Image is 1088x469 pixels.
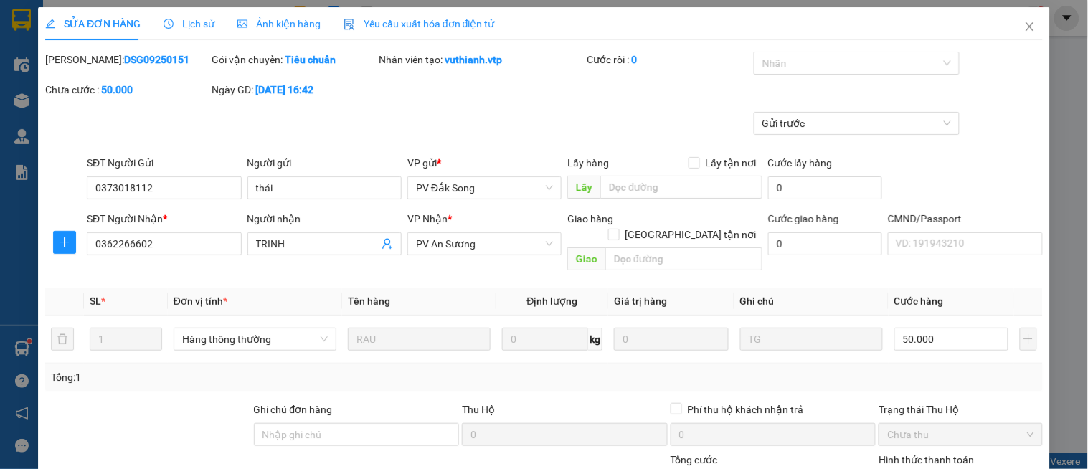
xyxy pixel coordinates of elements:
[254,423,460,446] input: Ghi chú đơn hàng
[53,231,76,254] button: plus
[416,177,553,199] span: PV Đắk Song
[1024,21,1036,32] span: close
[285,54,336,65] b: Tiêu chuẩn
[614,328,729,351] input: 0
[632,54,638,65] b: 0
[762,113,951,134] span: Gửi trước
[606,247,762,270] input: Dọc đường
[379,52,585,67] div: Nhân viên tạo:
[768,213,839,224] label: Cước giao hàng
[212,82,376,98] div: Ngày GD:
[768,157,833,169] label: Cước lấy hàng
[888,211,1042,227] div: CMND/Passport
[45,19,55,29] span: edit
[407,155,562,171] div: VP gửi
[256,84,314,95] b: [DATE] 16:42
[237,19,247,29] span: picture
[768,232,883,255] input: Cước giao hàng
[174,295,227,307] span: Đơn vị tính
[620,227,762,242] span: [GEOGRAPHIC_DATA] tận nơi
[601,176,762,199] input: Dọc đường
[879,402,1042,417] div: Trạng thái Thu Hộ
[124,54,189,65] b: DSG09250151
[254,404,333,415] label: Ghi chú đơn hàng
[682,402,810,417] span: Phí thu hộ khách nhận trả
[164,19,174,29] span: clock-circle
[568,157,610,169] span: Lấy hàng
[527,295,578,307] span: Định lượng
[1020,328,1037,351] button: plus
[90,295,101,307] span: SL
[568,176,601,199] span: Lấy
[588,328,602,351] span: kg
[45,18,141,29] span: SỬA ĐƠN HÀNG
[247,155,402,171] div: Người gửi
[212,52,376,67] div: Gói vận chuyển:
[237,18,321,29] span: Ảnh kiện hàng
[445,54,502,65] b: vuthianh.vtp
[349,295,391,307] span: Tên hàng
[247,211,402,227] div: Người nhận
[740,328,883,351] input: Ghi Chú
[344,19,355,30] img: icon
[101,84,133,95] b: 50.000
[700,155,762,171] span: Lấy tận nơi
[182,328,328,350] span: Hàng thông thường
[879,454,974,465] label: Hình thức thanh toán
[45,52,209,67] div: [PERSON_NAME]:
[407,213,448,224] span: VP Nhận
[887,424,1033,445] span: Chưa thu
[462,404,495,415] span: Thu Hộ
[54,237,75,248] span: plus
[382,238,393,250] span: user-add
[344,18,495,29] span: Yêu cầu xuất hóa đơn điện tử
[1010,7,1050,47] button: Close
[614,295,667,307] span: Giá trị hàng
[51,369,421,385] div: Tổng: 1
[87,155,241,171] div: SĐT Người Gửi
[568,247,606,270] span: Giao
[51,328,74,351] button: delete
[734,288,889,316] th: Ghi chú
[349,328,491,351] input: VD: Bàn, Ghế
[894,295,944,307] span: Cước hàng
[587,52,751,67] div: Cước rồi :
[45,82,209,98] div: Chưa cước :
[416,233,553,255] span: PV An Sương
[164,18,214,29] span: Lịch sử
[671,454,718,465] span: Tổng cước
[768,176,883,199] input: Cước lấy hàng
[87,211,241,227] div: SĐT Người Nhận
[568,213,614,224] span: Giao hàng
